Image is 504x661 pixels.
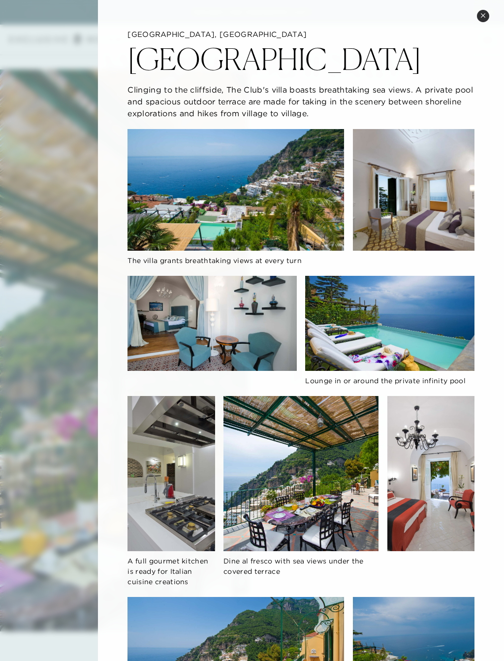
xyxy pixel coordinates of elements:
[127,557,208,586] span: A full gourmet kitchen is ready for Italian cuisine creations
[305,276,474,371] img: Exclusive Resorts' private villa in Amalfi with infinity pool overlooking the Mediterranean Sea.
[223,557,363,576] span: Dine al fresco with sea views under the covered terrace
[305,376,465,385] span: Lounge in or around the private infinity pool
[127,84,474,119] p: Clinging to the cliffside, The Club's villa boasts breathtaking sea views. A private pool and spa...
[459,616,504,661] iframe: Qualified Messenger
[127,30,474,39] h5: [GEOGRAPHIC_DATA], [GEOGRAPHIC_DATA]
[127,44,421,74] h2: [GEOGRAPHIC_DATA]
[223,396,378,551] img: Exclusive Resorts' private villa terrace in Amalfi with dining area and panoramic views of the Me...
[127,256,302,265] span: The villa grants breathtaking views at every turn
